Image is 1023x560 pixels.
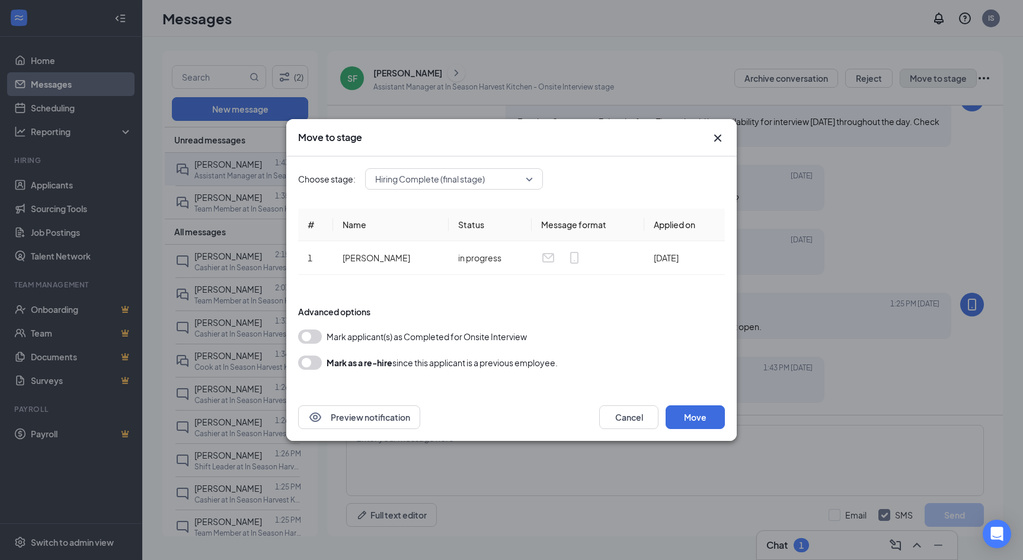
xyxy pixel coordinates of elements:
[327,357,392,368] b: Mark as a re-hire
[298,131,362,144] h3: Move to stage
[298,172,356,185] span: Choose stage:
[298,209,333,241] th: #
[599,405,658,429] button: Cancel
[532,209,644,241] th: Message format
[298,306,725,318] div: Advanced options
[449,209,532,241] th: Status
[333,241,449,275] td: [PERSON_NAME]
[644,209,725,241] th: Applied on
[983,520,1011,548] div: Open Intercom Messenger
[711,131,725,145] svg: Cross
[449,241,532,275] td: in progress
[327,356,558,370] div: since this applicant is a previous employee.
[333,209,449,241] th: Name
[327,329,527,344] span: Mark applicant(s) as Completed for Onsite Interview
[666,405,725,429] button: Move
[298,405,420,429] button: EyePreview notification
[375,170,485,188] span: Hiring Complete (final stage)
[567,251,581,265] svg: MobileSms
[711,131,725,145] button: Close
[541,251,555,265] svg: Email
[644,241,725,275] td: [DATE]
[308,252,312,263] span: 1
[308,410,322,424] svg: Eye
